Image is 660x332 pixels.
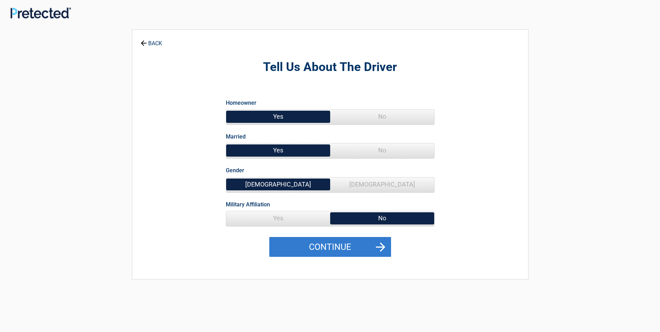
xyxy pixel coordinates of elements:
[226,143,330,157] span: Yes
[330,110,434,124] span: No
[330,211,434,225] span: No
[330,177,434,191] span: [DEMOGRAPHIC_DATA]
[330,143,434,157] span: No
[10,7,71,18] img: Main Logo
[226,166,244,175] label: Gender
[269,237,391,257] button: Continue
[170,59,490,76] h2: Tell Us About The Driver
[226,98,256,108] label: Homeowner
[226,110,330,124] span: Yes
[226,200,270,209] label: Military Affiliation
[139,34,164,46] a: BACK
[226,132,246,141] label: Married
[226,177,330,191] span: [DEMOGRAPHIC_DATA]
[226,211,330,225] span: Yes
